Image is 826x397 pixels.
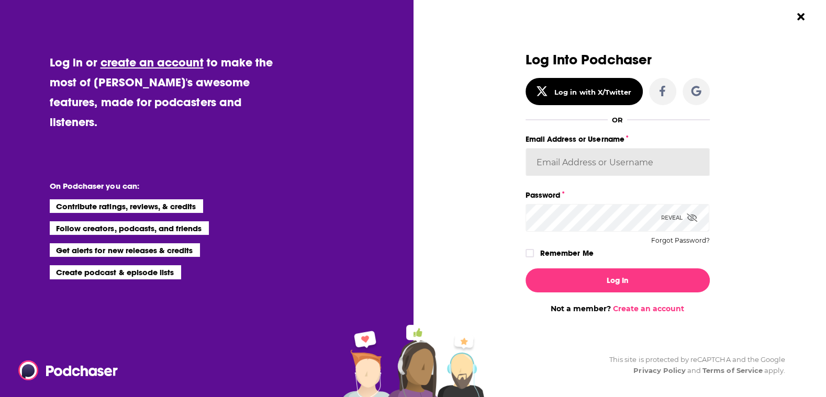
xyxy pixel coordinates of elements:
[50,243,200,257] li: Get alerts for new releases & credits
[613,304,684,313] a: Create an account
[50,181,259,191] li: On Podchaser you can:
[50,199,204,213] li: Contribute ratings, reviews, & credits
[633,366,686,375] a: Privacy Policy
[526,78,643,105] button: Log in with X/Twitter
[702,366,763,375] a: Terms of Service
[526,268,710,292] button: Log In
[554,88,631,96] div: Log in with X/Twitter
[651,237,710,244] button: Forgot Password?
[50,221,209,235] li: Follow creators, podcasts, and friends
[661,204,697,232] div: Reveal
[526,132,710,146] label: Email Address or Username
[526,188,710,202] label: Password
[526,304,710,313] div: Not a member?
[526,52,710,67] h3: Log Into Podchaser
[540,246,593,260] label: Remember Me
[526,148,710,176] input: Email Address or Username
[18,360,110,380] a: Podchaser - Follow, Share and Rate Podcasts
[612,116,623,124] div: OR
[791,7,811,27] button: Close Button
[101,55,204,70] a: create an account
[50,265,181,279] li: Create podcast & episode lists
[601,354,785,376] div: This site is protected by reCAPTCHA and the Google and apply.
[18,360,119,380] img: Podchaser - Follow, Share and Rate Podcasts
